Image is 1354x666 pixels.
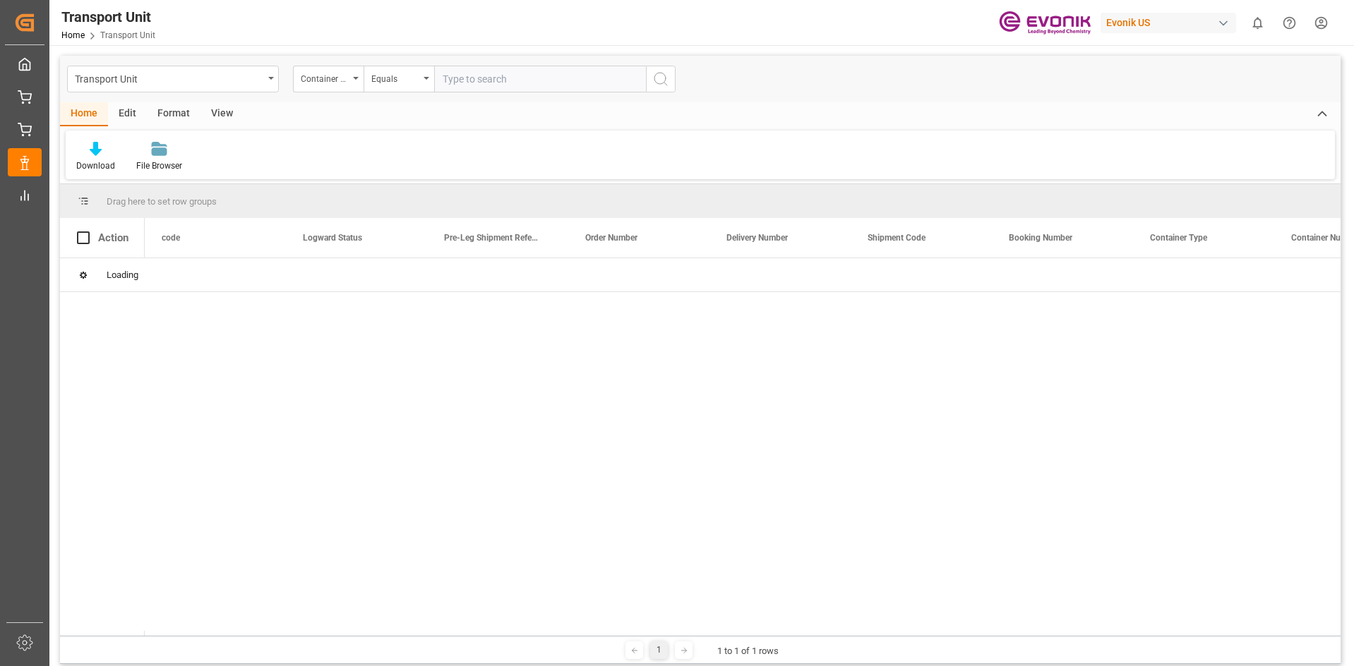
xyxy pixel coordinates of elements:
button: open menu [364,66,434,92]
div: Download [76,159,115,172]
button: open menu [67,66,279,92]
div: Container Number [301,69,349,85]
span: Delivery Number [726,233,788,243]
div: Edit [108,102,147,126]
div: Transport Unit [75,69,263,87]
div: 1 to 1 of 1 rows [717,644,779,658]
span: Loading [107,270,138,280]
button: open menu [293,66,364,92]
span: Container Type [1150,233,1207,243]
button: show 0 new notifications [1242,7,1274,39]
span: Booking Number [1009,233,1072,243]
div: Transport Unit [61,6,155,28]
span: Shipment Code [868,233,925,243]
div: 1 [650,641,668,659]
div: Equals [371,69,419,85]
span: Drag here to set row groups [107,196,217,207]
div: Format [147,102,200,126]
span: code [162,233,180,243]
div: Action [98,231,128,244]
button: Help Center [1274,7,1305,39]
span: Order Number [585,233,637,243]
div: View [200,102,244,126]
a: Home [61,30,85,40]
button: search button [646,66,676,92]
div: File Browser [136,159,182,172]
img: Evonik-brand-mark-Deep-Purple-RGB.jpeg_1700498283.jpeg [999,11,1091,35]
div: Evonik US [1101,13,1236,33]
span: Pre-Leg Shipment Reference Evonik [444,233,539,243]
button: Evonik US [1101,9,1242,36]
span: Logward Status [303,233,362,243]
input: Type to search [434,66,646,92]
div: Home [60,102,108,126]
